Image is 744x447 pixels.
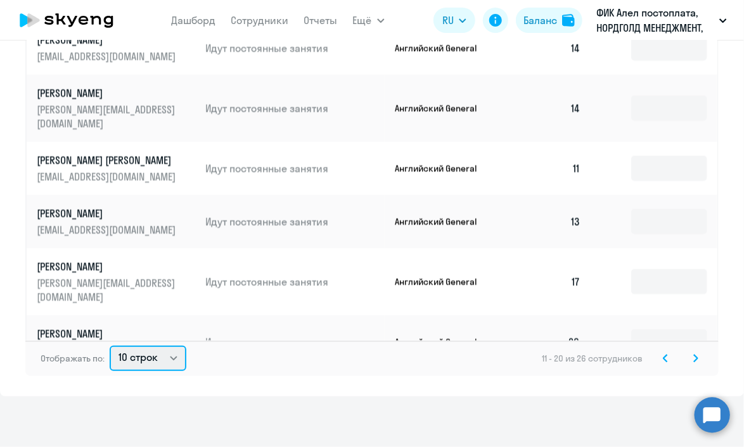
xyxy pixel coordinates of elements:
[205,275,385,289] p: Идут постоянные занятия
[504,22,591,75] td: 14
[395,42,490,54] p: Английский General
[504,248,591,315] td: 17
[205,101,385,115] p: Идут постоянные занятия
[523,13,557,28] div: Баланс
[41,353,105,364] span: Отображать по:
[504,75,591,142] td: 14
[562,14,575,27] img: balance
[37,206,195,237] a: [PERSON_NAME][EMAIL_ADDRESS][DOMAIN_NAME]
[395,216,490,227] p: Английский General
[205,335,385,349] p: Идут постоянные занятия
[37,327,179,341] p: [PERSON_NAME]
[37,223,179,237] p: [EMAIL_ADDRESS][DOMAIN_NAME]
[37,33,195,63] a: [PERSON_NAME][EMAIL_ADDRESS][DOMAIN_NAME]
[395,336,490,348] p: Английский General
[172,14,216,27] a: Дашборд
[542,353,643,364] span: 11 - 20 из 26 сотрудников
[37,170,179,184] p: [EMAIL_ADDRESS][DOMAIN_NAME]
[516,8,582,33] button: Балансbalance
[37,86,195,130] a: [PERSON_NAME][PERSON_NAME][EMAIL_ADDRESS][DOMAIN_NAME]
[37,260,195,304] a: [PERSON_NAME][PERSON_NAME][EMAIL_ADDRESS][DOMAIN_NAME]
[37,206,179,220] p: [PERSON_NAME]
[304,14,338,27] a: Отчеты
[590,5,733,35] button: ФИК Алел постоплата, НОРДГОЛД МЕНЕДЖМЕНТ, ООО
[37,153,195,184] a: [PERSON_NAME] [PERSON_NAME][EMAIL_ADDRESS][DOMAIN_NAME]
[37,327,195,357] a: [PERSON_NAME][EMAIL_ADDRESS][DOMAIN_NAME]
[504,195,591,248] td: 13
[353,8,385,33] button: Ещё
[504,142,591,195] td: 11
[353,13,372,28] span: Ещё
[433,8,475,33] button: RU
[395,163,490,174] p: Английский General
[37,49,179,63] p: [EMAIL_ADDRESS][DOMAIN_NAME]
[442,13,454,28] span: RU
[395,276,490,287] p: Английский General
[37,103,179,130] p: [PERSON_NAME][EMAIL_ADDRESS][DOMAIN_NAME]
[596,5,714,35] p: ФИК Алел постоплата, НОРДГОЛД МЕНЕДЖМЕНТ, ООО
[395,103,490,114] p: Английский General
[37,276,179,304] p: [PERSON_NAME][EMAIL_ADDRESS][DOMAIN_NAME]
[37,153,179,167] p: [PERSON_NAME] [PERSON_NAME]
[37,86,179,100] p: [PERSON_NAME]
[37,260,179,274] p: [PERSON_NAME]
[504,315,591,368] td: 26
[205,161,385,175] p: Идут постоянные занятия
[205,215,385,229] p: Идут постоянные занятия
[231,14,289,27] a: Сотрудники
[205,41,385,55] p: Идут постоянные занятия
